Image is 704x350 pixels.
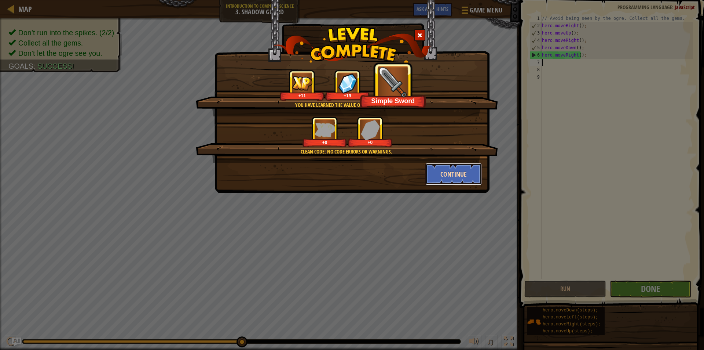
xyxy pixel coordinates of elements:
div: +0 [304,140,345,145]
div: Simple Sword [362,97,424,105]
img: portrait.png [378,67,408,97]
img: reward_icon_gems.png [361,120,380,140]
div: +19 [327,93,368,98]
div: +0 [349,140,391,145]
div: You have learned the value of not being seen. [231,101,462,109]
button: Continue [425,163,482,185]
div: Clean code: no code errors or warnings. [231,148,462,155]
img: level_complete.png [274,27,431,64]
img: reward_icon_gems.png [338,73,357,93]
img: reward_icon_xp.png [315,123,335,137]
div: +11 [281,93,323,98]
img: reward_icon_xp.png [292,76,312,90]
